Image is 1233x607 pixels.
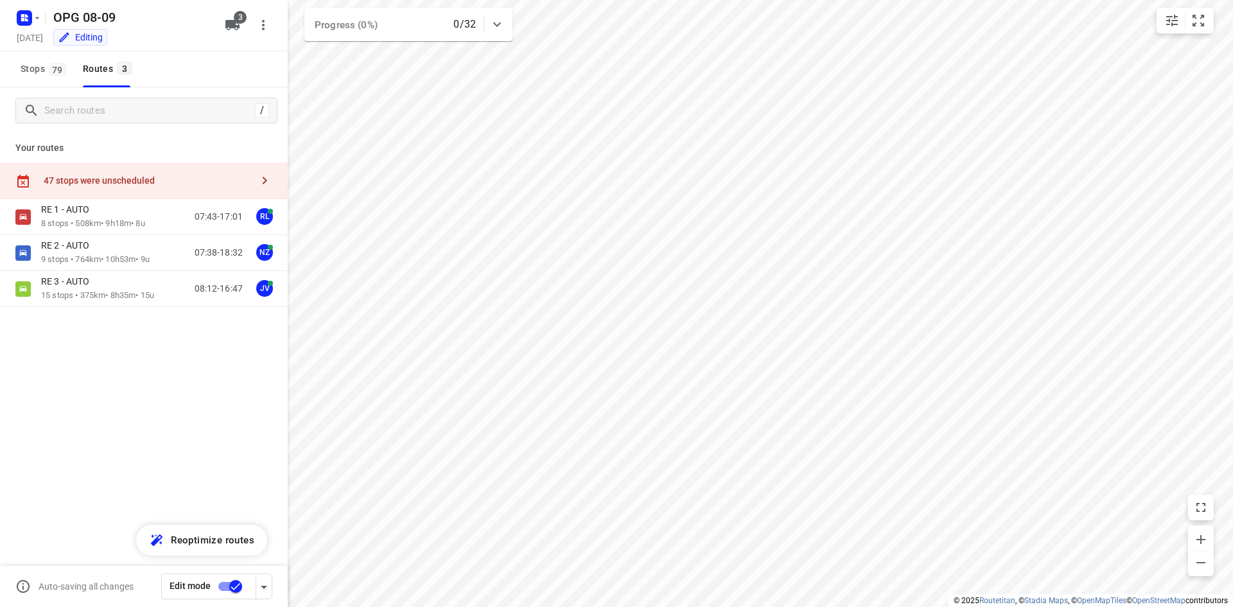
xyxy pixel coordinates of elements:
p: RE 1 - AUTO [41,204,97,215]
input: Search routes [44,101,255,121]
span: 3 [117,62,132,75]
div: small contained button group [1157,8,1214,33]
a: Routetitan [979,596,1015,605]
p: 0/32 [453,17,476,32]
div: Driver app settings [256,578,272,594]
p: RE 3 - AUTO [41,276,97,287]
button: RL [252,204,277,229]
h5: Project date [12,30,48,45]
p: 07:43-17:01 [195,210,243,224]
h5: Rename [48,7,214,28]
div: Routes [83,61,136,77]
button: More [250,12,276,38]
div: 47 stops were unscheduled [44,175,252,186]
p: 9 stops • 764km • 10h53m • 9u [41,254,150,266]
div: / [255,103,269,118]
a: Stadia Maps [1024,596,1068,605]
button: Map settings [1159,8,1185,33]
p: RE 2 - AUTO [41,240,97,251]
p: 08:12-16:47 [195,282,243,295]
span: Stops [21,61,70,77]
a: OpenMapTiles [1077,596,1126,605]
div: RL [256,208,273,225]
div: NZ [256,244,273,261]
p: 07:38-18:32 [195,246,243,260]
span: Reoptimize routes [171,532,254,549]
li: © 2025 , © , © © contributors [954,596,1228,605]
button: 3 [220,12,245,38]
button: NZ [252,240,277,265]
span: Progress (0%) [315,19,378,31]
p: 8 stops • 508km • 9h18m • 8u [41,218,145,230]
button: JV [252,276,277,301]
a: OpenStreetMap [1132,596,1185,605]
p: Auto-saving all changes [39,581,134,592]
span: Edit mode [170,581,211,591]
div: JV [256,280,273,297]
div: You are currently in edit mode. [58,31,103,44]
p: Your routes [15,141,272,155]
div: Progress (0%)0/32 [304,8,512,41]
span: 79 [49,63,66,76]
span: 3 [234,11,247,24]
button: Reoptimize routes [136,525,267,556]
button: Fit zoom [1185,8,1211,33]
p: 15 stops • 375km • 8h35m • 15u [41,290,154,302]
